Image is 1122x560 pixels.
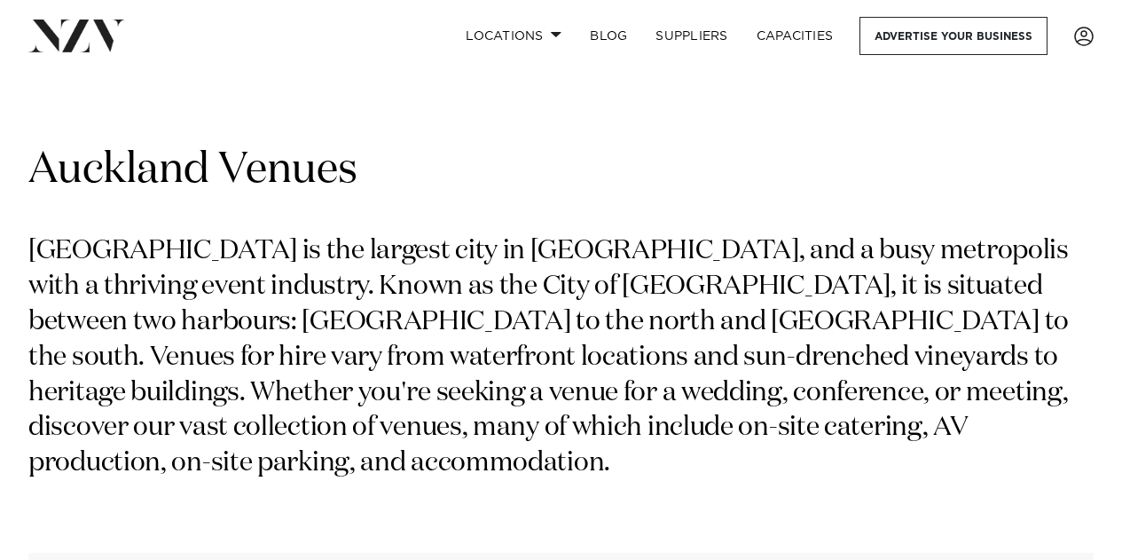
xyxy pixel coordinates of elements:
[28,143,1094,199] h1: Auckland Venues
[859,17,1047,55] a: Advertise your business
[28,20,125,51] img: nzv-logo.png
[576,17,641,55] a: BLOG
[451,17,576,55] a: Locations
[641,17,741,55] a: SUPPLIERS
[742,17,848,55] a: Capacities
[28,234,1094,482] p: [GEOGRAPHIC_DATA] is the largest city in [GEOGRAPHIC_DATA], and a busy metropolis with a thriving...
